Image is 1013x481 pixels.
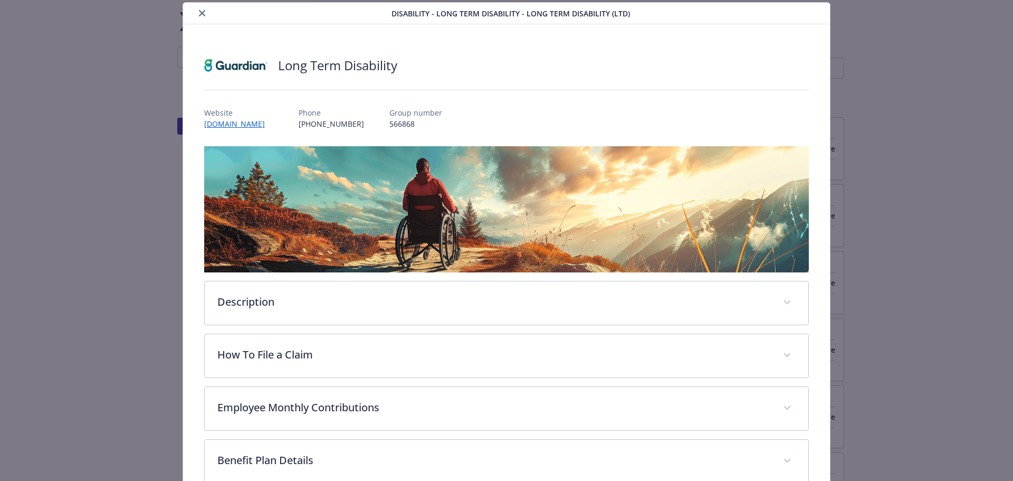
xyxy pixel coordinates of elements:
[217,294,771,310] p: Description
[204,50,267,81] img: Guardian
[205,334,809,378] div: How To File a Claim
[217,400,771,416] p: Employee Monthly Contributions
[299,118,364,129] p: [PHONE_NUMBER]
[204,146,809,272] img: banner
[217,452,771,468] p: Benefit Plan Details
[205,281,809,325] div: Description
[389,118,442,129] p: 566868
[204,107,273,118] p: Website
[391,8,630,19] span: Disability - Long Term Disability - Long Term Disability (LTD)
[204,119,273,129] a: [DOMAIN_NAME]
[217,347,771,363] p: How To File a Claim
[196,7,208,20] button: close
[205,387,809,430] div: Employee Monthly Contributions
[299,107,364,118] p: Phone
[278,56,397,74] h2: Long Term Disability
[389,107,442,118] p: Group number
